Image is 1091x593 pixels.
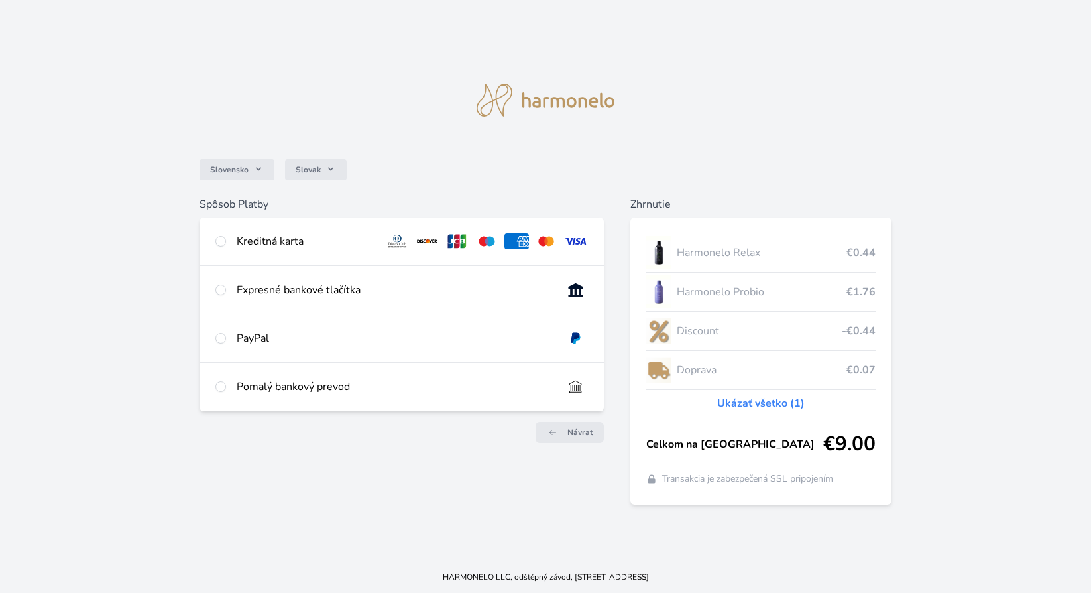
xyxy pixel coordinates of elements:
span: €0.44 [846,245,876,261]
h6: Spôsob Platby [200,196,604,212]
img: CLEAN_RELAX_se_stinem_x-lo.jpg [646,236,671,269]
button: Slovak [285,159,347,180]
span: Doprava [677,362,846,378]
img: amex.svg [504,233,529,249]
div: Pomalý bankový prevod [237,379,553,395]
span: Návrat [567,427,593,438]
span: -€0.44 [842,323,876,339]
img: logo.svg [477,84,614,117]
span: €1.76 [846,284,876,300]
img: maestro.svg [475,233,499,249]
img: bankTransfer_IBAN.svg [563,379,588,395]
img: visa.svg [563,233,588,249]
img: CLEAN_PROBIO_se_stinem_x-lo.jpg [646,275,671,308]
span: Slovak [296,165,321,175]
span: Slovensko [210,165,249,175]
span: Transakcia je zabezpečená SSL pripojením [662,472,833,486]
a: Návrat [536,422,604,443]
span: Discount [677,323,842,339]
img: discover.svg [415,233,439,249]
span: €0.07 [846,362,876,378]
span: Harmonelo Relax [677,245,846,261]
span: Harmonelo Probio [677,284,846,300]
span: €9.00 [823,432,876,456]
span: Celkom na [GEOGRAPHIC_DATA] [646,436,823,452]
img: diners.svg [385,233,410,249]
img: mc.svg [534,233,559,249]
img: paypal.svg [563,330,588,346]
div: Expresné bankové tlačítka [237,282,553,298]
img: discount-lo.png [646,314,671,348]
div: PayPal [237,330,553,346]
div: Kreditná karta [237,233,374,249]
h6: Zhrnutie [630,196,891,212]
img: jcb.svg [445,233,469,249]
img: onlineBanking_SK.svg [563,282,588,298]
button: Slovensko [200,159,274,180]
img: delivery-lo.png [646,354,671,387]
a: Ukázať všetko (1) [717,395,805,411]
